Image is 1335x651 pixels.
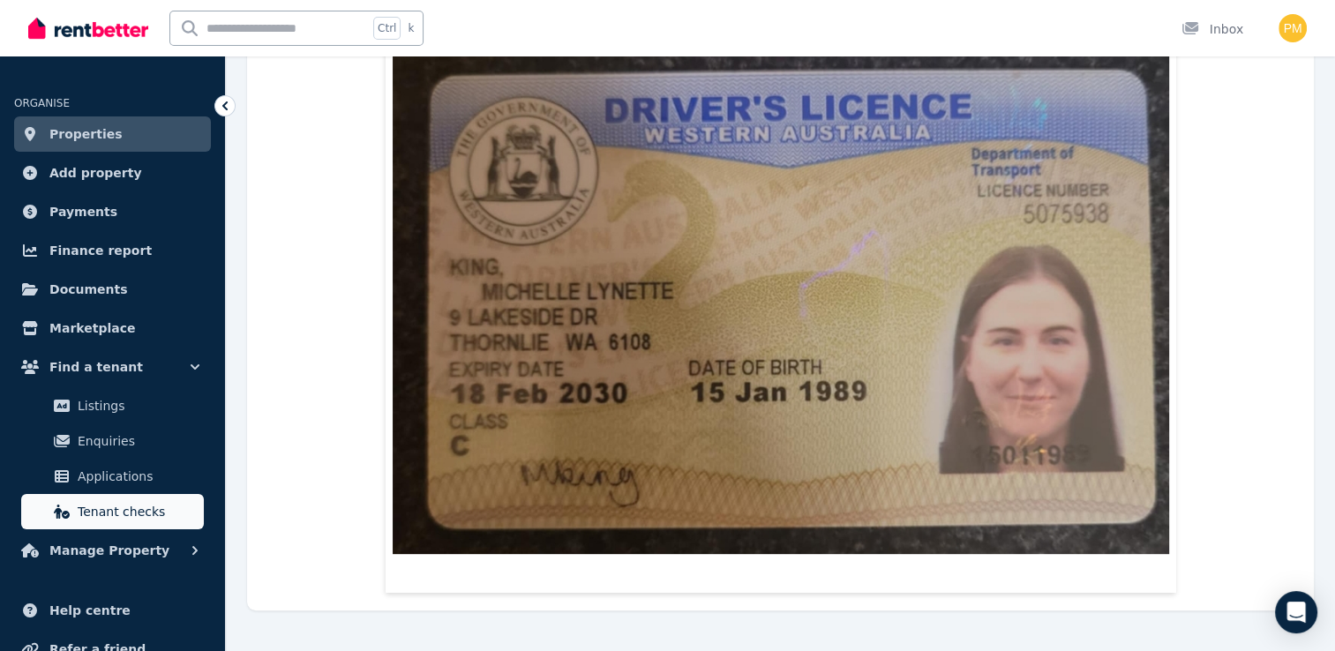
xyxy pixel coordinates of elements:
[21,423,204,459] a: Enquiries
[21,459,204,494] a: Applications
[408,21,414,35] span: k
[14,593,211,628] a: Help centre
[393,54,1169,554] img: Screenshot_20250811_205754_Gallery.jpg
[49,279,128,300] span: Documents
[1181,20,1243,38] div: Inbox
[49,356,143,378] span: Find a tenant
[49,600,131,621] span: Help centre
[78,430,197,452] span: Enquiries
[14,533,211,568] button: Manage Property
[49,201,117,222] span: Payments
[21,494,204,529] a: Tenant checks
[49,240,152,261] span: Finance report
[14,116,211,152] a: Properties
[14,233,211,268] a: Finance report
[14,97,70,109] span: ORGANISE
[14,349,211,385] button: Find a tenant
[1275,591,1317,633] div: Open Intercom Messenger
[28,15,148,41] img: RentBetter
[14,194,211,229] a: Payments
[21,388,204,423] a: Listings
[14,272,211,307] a: Documents
[78,501,197,522] span: Tenant checks
[1279,14,1307,42] img: patrick mariannan
[49,162,142,183] span: Add property
[49,318,135,339] span: Marketplace
[78,395,197,416] span: Listings
[14,155,211,191] a: Add property
[78,466,197,487] span: Applications
[49,123,123,145] span: Properties
[373,17,401,40] span: Ctrl
[14,311,211,346] a: Marketplace
[49,540,169,561] span: Manage Property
